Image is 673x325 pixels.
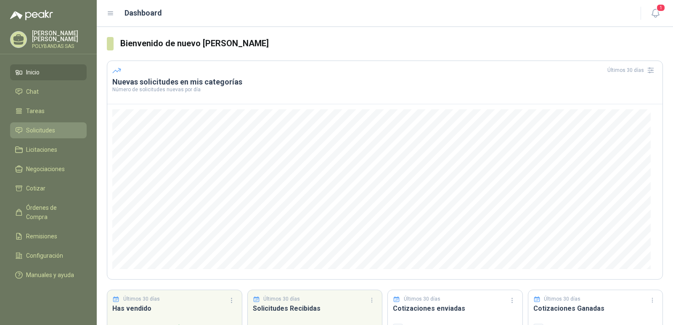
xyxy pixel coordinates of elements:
span: Tareas [26,106,45,116]
img: Logo peakr [10,10,53,20]
h3: Cotizaciones enviadas [393,303,517,314]
a: Solicitudes [10,122,87,138]
h3: Nuevas solicitudes en mis categorías [112,77,657,87]
span: Solicitudes [26,126,55,135]
h3: Bienvenido de nuevo [PERSON_NAME] [120,37,663,50]
a: Chat [10,84,87,100]
div: Últimos 30 días [607,63,657,77]
h3: Cotizaciones Ganadas [533,303,658,314]
p: Últimos 30 días [263,295,300,303]
a: Negociaciones [10,161,87,177]
p: Últimos 30 días [123,295,160,303]
a: Inicio [10,64,87,80]
span: Inicio [26,68,40,77]
p: POLYBANDAS SAS [32,44,87,49]
h3: Solicitudes Recibidas [253,303,377,314]
a: Órdenes de Compra [10,200,87,225]
p: [PERSON_NAME] [PERSON_NAME] [32,30,87,42]
p: Últimos 30 días [404,295,440,303]
a: Configuración [10,248,87,264]
span: Cotizar [26,184,45,193]
span: Órdenes de Compra [26,203,79,222]
p: Número de solicitudes nuevas por día [112,87,657,92]
h3: Has vendido [112,303,237,314]
h1: Dashboard [125,7,162,19]
span: Chat [26,87,39,96]
span: Remisiones [26,232,57,241]
span: Negociaciones [26,164,65,174]
button: 1 [648,6,663,21]
span: 1 [656,4,665,12]
span: Licitaciones [26,145,57,154]
span: Configuración [26,251,63,260]
a: Remisiones [10,228,87,244]
a: Manuales y ayuda [10,267,87,283]
span: Manuales y ayuda [26,270,74,280]
a: Cotizar [10,180,87,196]
a: Tareas [10,103,87,119]
p: Últimos 30 días [544,295,580,303]
a: Licitaciones [10,142,87,158]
